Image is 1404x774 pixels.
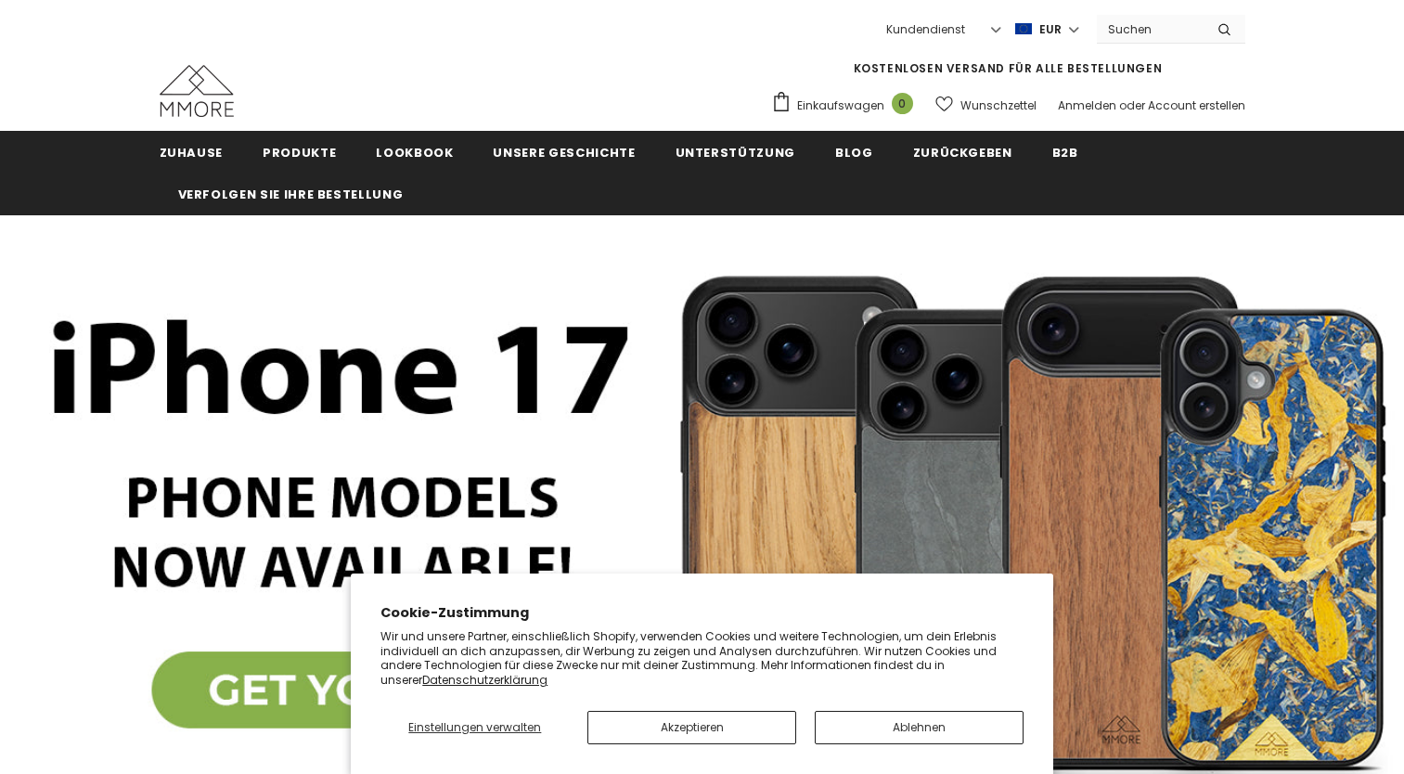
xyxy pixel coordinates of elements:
[493,131,635,173] a: Unsere Geschichte
[1052,131,1078,173] a: B2B
[676,131,795,173] a: Unterstützung
[935,89,1037,122] a: Wunschzettel
[587,711,796,744] button: Akzeptieren
[160,144,224,161] span: Zuhause
[1039,20,1062,39] span: EUR
[676,144,795,161] span: Unterstützung
[380,629,1024,687] p: Wir und unsere Partner, einschließlich Shopify, verwenden Cookies und weitere Technologien, um de...
[1119,97,1145,113] span: oder
[913,144,1012,161] span: Zurückgeben
[178,173,404,214] a: Verfolgen Sie Ihre Bestellung
[422,672,547,688] a: Datenschutzerklärung
[160,65,234,117] img: MMORE Cases
[376,131,453,173] a: Lookbook
[380,603,1024,623] h2: Cookie-Zustimmung
[178,186,404,203] span: Verfolgen Sie Ihre Bestellung
[1052,144,1078,161] span: B2B
[854,60,1163,76] span: KOSTENLOSEN VERSAND FÜR ALLE BESTELLUNGEN
[1148,97,1245,113] a: Account erstellen
[913,131,1012,173] a: Zurückgeben
[835,131,873,173] a: Blog
[892,93,913,114] span: 0
[771,91,922,119] a: Einkaufswagen 0
[960,97,1037,115] span: Wunschzettel
[263,131,336,173] a: Produkte
[1097,16,1204,43] input: Search Site
[835,144,873,161] span: Blog
[493,144,635,161] span: Unsere Geschichte
[797,97,884,115] span: Einkaufswagen
[408,719,541,735] span: Einstellungen verwalten
[376,144,453,161] span: Lookbook
[1058,97,1116,113] a: Anmelden
[160,131,224,173] a: Zuhause
[815,711,1024,744] button: Ablehnen
[886,21,965,37] span: Kundendienst
[380,711,569,744] button: Einstellungen verwalten
[263,144,336,161] span: Produkte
